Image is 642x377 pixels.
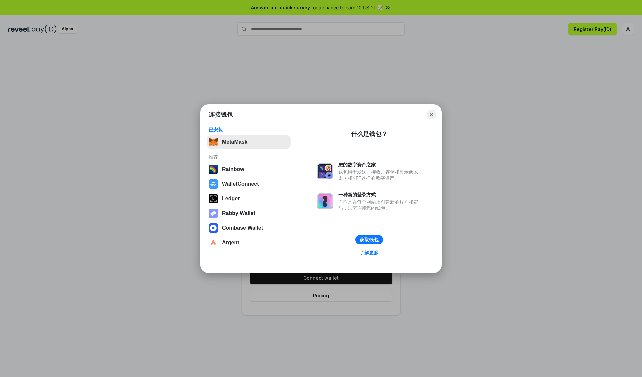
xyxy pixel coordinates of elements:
[317,193,333,209] img: svg+xml,%3Csvg%20xmlns%3D%22http%3A%2F%2Fwww.w3.org%2F2000%2Fsvg%22%20fill%3D%22none%22%20viewBox...
[356,248,383,257] a: 了解更多
[209,179,218,189] img: svg+xml,%3Csvg%20width%3D%2228%22%20height%3D%2228%22%20viewBox%3D%220%200%2028%2028%22%20fill%3D...
[360,250,379,256] div: 了解更多
[207,207,291,220] button: Rabby Wallet
[222,240,239,246] div: Argent
[222,210,255,216] div: Rabby Wallet
[338,162,421,168] div: 您的数字资产之家
[209,111,233,119] h1: 连接钱包
[338,199,421,211] div: 而不是在每个网站上创建新的账户和密码，只需连接您的钱包。
[338,192,421,198] div: 一种新的登录方式
[209,127,289,133] div: 已安装
[209,238,218,247] img: svg+xml,%3Csvg%20width%3D%2228%22%20height%3D%2228%22%20viewBox%3D%220%200%2028%2028%22%20fill%3D...
[222,166,244,172] div: Rainbow
[351,130,387,138] div: 什么是钱包？
[222,181,259,187] div: WalletConnect
[222,196,240,202] div: Ledger
[222,225,263,231] div: Coinbase Wallet
[338,169,421,181] div: 钱包用于发送、接收、存储和显示像以太坊和NFT这样的数字资产。
[209,154,289,160] div: 推荐
[209,209,218,218] img: svg+xml,%3Csvg%20xmlns%3D%22http%3A%2F%2Fwww.w3.org%2F2000%2Fsvg%22%20fill%3D%22none%22%20viewBox...
[207,221,291,235] button: Coinbase Wallet
[355,235,383,244] button: 获取钱包
[427,110,436,119] button: Close
[222,139,247,145] div: MetaMask
[207,192,291,205] button: Ledger
[209,223,218,233] img: svg+xml,%3Csvg%20width%3D%2228%22%20height%3D%2228%22%20viewBox%3D%220%200%2028%2028%22%20fill%3D...
[207,163,291,176] button: Rainbow
[317,163,333,179] img: svg+xml,%3Csvg%20xmlns%3D%22http%3A%2F%2Fwww.w3.org%2F2000%2Fsvg%22%20fill%3D%22none%22%20viewBox...
[209,194,218,203] img: svg+xml,%3Csvg%20xmlns%3D%22http%3A%2F%2Fwww.w3.org%2F2000%2Fsvg%22%20width%3D%2228%22%20height%3...
[209,137,218,147] img: svg+xml,%3Csvg%20fill%3D%22none%22%20height%3D%2233%22%20viewBox%3D%220%200%2035%2033%22%20width%...
[360,237,379,243] div: 获取钱包
[207,177,291,191] button: WalletConnect
[209,165,218,174] img: svg+xml,%3Csvg%20width%3D%22120%22%20height%3D%22120%22%20viewBox%3D%220%200%20120%20120%22%20fil...
[207,236,291,249] button: Argent
[207,135,291,149] button: MetaMask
